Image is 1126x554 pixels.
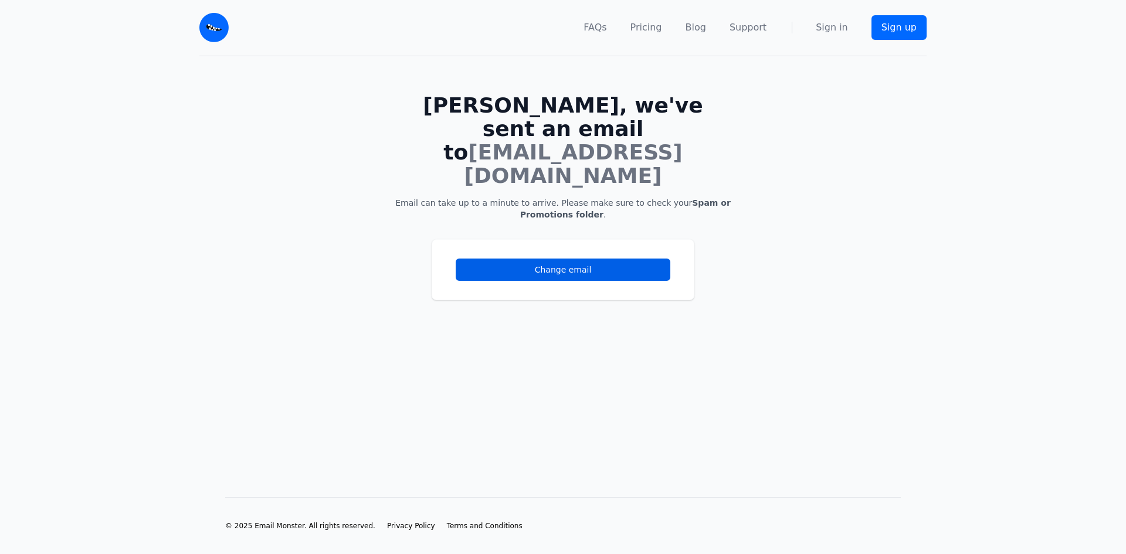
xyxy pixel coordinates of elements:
[584,21,606,35] a: FAQs
[456,259,670,281] a: Change email
[447,521,523,531] a: Terms and Conditions
[816,21,848,35] a: Sign in
[387,521,435,531] a: Privacy Policy
[447,522,523,530] span: Terms and Conditions
[394,197,732,220] p: Email can take up to a minute to arrive. Please make sure to check your .
[686,21,706,35] a: Blog
[394,94,732,188] h1: [PERSON_NAME], we've sent an email to
[871,15,927,40] a: Sign up
[225,521,375,531] li: © 2025 Email Monster. All rights reserved.
[520,198,731,219] b: Spam or Promotions folder
[199,13,229,42] img: Email Monster
[730,21,767,35] a: Support
[630,21,662,35] a: Pricing
[387,522,435,530] span: Privacy Policy
[464,140,682,188] span: [EMAIL_ADDRESS][DOMAIN_NAME]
